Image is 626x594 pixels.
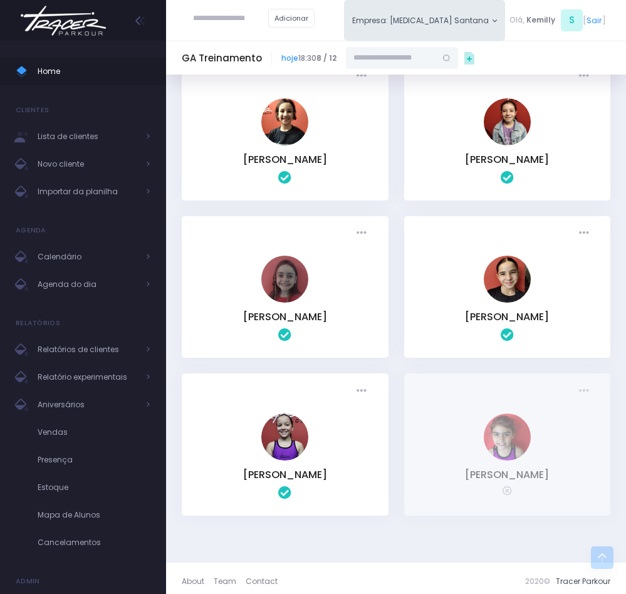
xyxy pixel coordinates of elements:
[38,341,138,358] span: Relatórios de clientes
[16,218,46,243] h4: Agenda
[16,311,60,336] h4: Relatórios
[484,98,531,145] img: Julia Ruggero Rodrigues
[243,152,327,167] a: [PERSON_NAME]
[16,569,40,594] h4: Admin
[182,570,214,593] a: About
[214,570,246,593] a: Team
[561,9,583,31] span: S
[465,152,549,167] a: [PERSON_NAME]
[38,507,150,523] span: Mapa de Alunos
[484,452,531,463] a: MILENA GERLIN DOS SANTOS
[556,576,610,586] a: Tracer Parkour
[243,310,327,324] a: [PERSON_NAME]
[525,576,550,586] span: 2020©
[38,249,138,265] span: Calendário
[38,452,150,468] span: Presença
[38,128,138,145] span: Lista de clientes
[38,184,138,200] span: Importar da planilha
[484,256,531,303] img: Sarah Soares Dorizotti
[465,467,549,482] a: [PERSON_NAME]
[261,137,308,148] a: Evelyn Melazzo Bolzan
[16,98,49,123] h4: Clientes
[38,156,138,172] span: Novo cliente
[316,53,336,63] strong: 8 / 12
[38,424,150,440] span: Vendas
[505,8,610,33] div: [ ]
[38,534,150,551] span: Cancelamentos
[243,467,327,482] a: [PERSON_NAME]
[182,53,262,64] h5: GA Treinamento
[38,63,150,80] span: Home
[281,53,298,63] a: hoje
[281,53,336,64] span: 18:30
[465,310,549,324] a: [PERSON_NAME]
[261,98,308,145] img: Evelyn Melazzo Bolzan
[484,294,531,305] a: Sarah Soares Dorizotti
[38,479,150,496] span: Estoque
[587,14,602,26] a: Sair
[526,14,555,26] span: Kemilly
[509,14,524,26] span: Olá,
[38,397,138,413] span: Aniversários
[261,256,308,303] img: Lívia Denz Machado Borges
[261,452,308,463] a: Valentina Ricardo
[38,369,138,385] span: Relatório experimentais
[261,414,308,461] img: Valentina Ricardo
[484,414,531,461] img: MILENA GERLIN DOS SANTOS
[484,137,531,148] a: Julia Ruggero Rodrigues
[261,294,308,305] a: Lívia Denz Machado Borges
[246,570,278,593] a: Contact
[268,9,315,28] a: Adicionar
[38,276,138,293] span: Agenda do dia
